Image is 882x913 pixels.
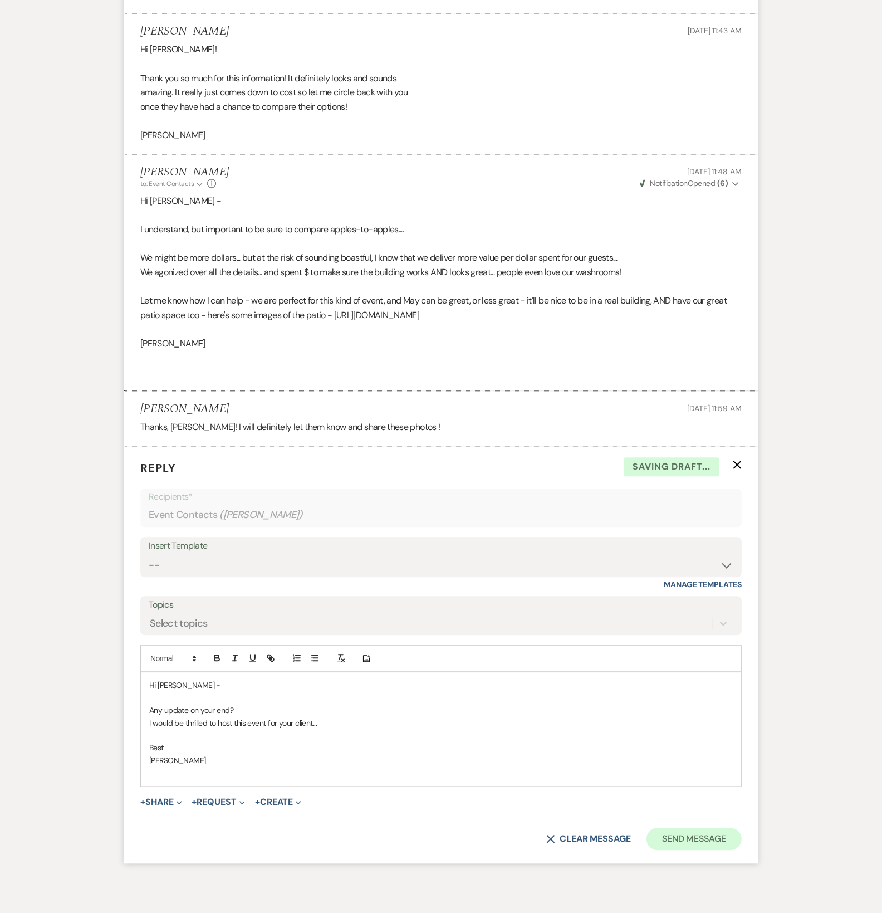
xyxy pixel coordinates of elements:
p: Let me know how I can help - we are perfect for this kind of event, and May can be great, or less... [140,294,742,322]
span: + [140,798,145,807]
p: [PERSON_NAME] [149,754,733,766]
button: Share [140,798,182,807]
p: We might be more dollars... but at the risk of sounding boastful, I know that we deliver more val... [140,251,742,265]
p: Recipients* [149,490,733,504]
a: Manage Templates [664,579,742,589]
span: Reply [140,461,176,475]
span: [DATE] 11:43 AM [688,26,742,36]
p: We agonized over all the details... and spent $ to make sure the building works AND looks great..... [140,265,742,280]
span: to: Event Contacts [140,179,194,188]
p: I would be thrilled to host this event for your client... [149,717,733,729]
p: [PERSON_NAME] [140,336,742,351]
div: Event Contacts [149,504,733,526]
button: Send Message [646,828,742,850]
p: Hi [PERSON_NAME] - [140,194,742,208]
span: + [192,798,197,807]
button: to: Event Contacts [140,179,204,189]
h5: [PERSON_NAME] [140,165,229,179]
div: Thanks, [PERSON_NAME]! I will definitely let them know and share these photos ! [140,420,742,434]
span: Opened [640,178,728,188]
span: Notification [650,178,687,188]
span: [DATE] 11:48 AM [687,167,742,177]
div: Select topics [150,616,208,631]
span: ( [PERSON_NAME] ) [219,507,303,523]
span: + [255,798,260,807]
button: Create [255,798,301,807]
span: Saving draft... [624,457,719,476]
p: Any update on your end? [149,704,733,716]
p: Best [149,741,733,754]
div: Hi [PERSON_NAME]! Thank you so much for this information! It definitely looks and sounds amazing.... [140,42,742,142]
div: Insert Template [149,538,733,554]
button: Request [192,798,245,807]
label: Topics [149,597,733,613]
h5: [PERSON_NAME] [140,25,229,38]
button: NotificationOpened (6) [638,178,742,189]
strong: ( 6 ) [717,178,728,188]
p: Hi [PERSON_NAME] - [149,679,733,691]
button: Clear message [546,834,631,843]
span: [DATE] 11:59 AM [687,403,742,413]
h5: [PERSON_NAME] [140,402,229,416]
p: I understand, but important to be sure to compare apples-to-apples.... [140,222,742,237]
